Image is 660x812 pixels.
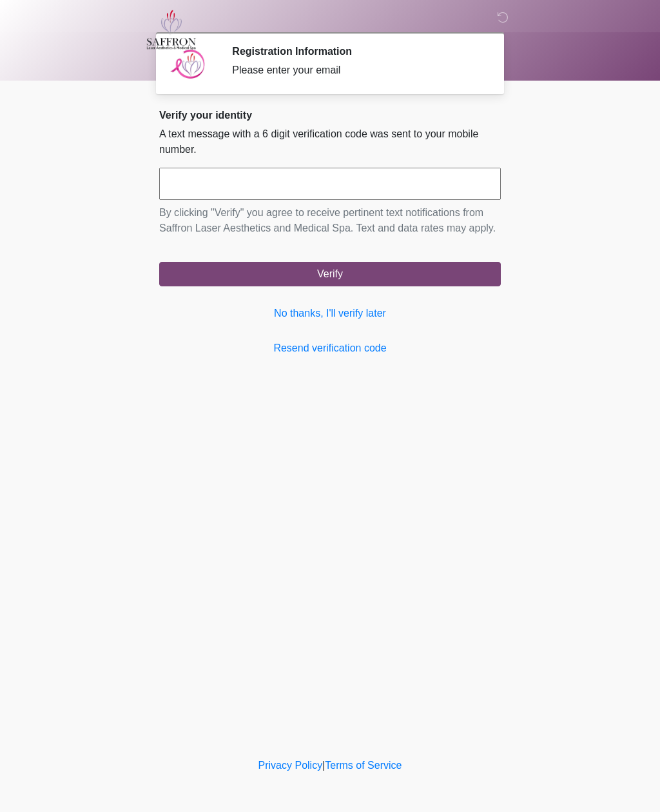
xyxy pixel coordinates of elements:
button: Verify [159,262,501,286]
h2: Verify your identity [159,109,501,121]
a: Terms of Service [325,760,402,771]
a: No thanks, I'll verify later [159,306,501,321]
img: Saffron Laser Aesthetics and Medical Spa Logo [146,10,197,50]
a: | [322,760,325,771]
a: Resend verification code [159,341,501,356]
p: A text message with a 6 digit verification code was sent to your mobile number. [159,126,501,157]
img: Agent Avatar [169,45,208,84]
div: Please enter your email [232,63,481,78]
a: Privacy Policy [258,760,323,771]
p: By clicking "Verify" you agree to receive pertinent text notifications from Saffron Laser Aesthet... [159,205,501,236]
